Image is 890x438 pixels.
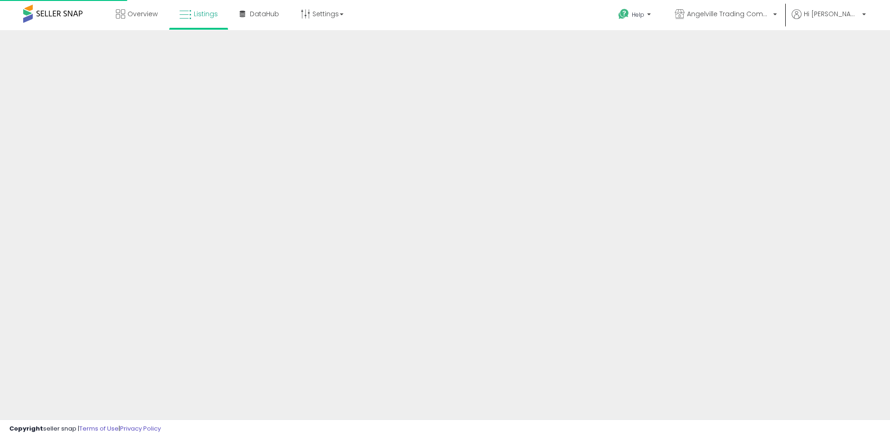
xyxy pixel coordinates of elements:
[687,9,770,19] span: Angelville Trading Company
[804,9,859,19] span: Hi [PERSON_NAME]
[632,11,644,19] span: Help
[127,9,158,19] span: Overview
[618,8,629,20] i: Get Help
[611,1,660,30] a: Help
[792,9,866,30] a: Hi [PERSON_NAME]
[194,9,218,19] span: Listings
[250,9,279,19] span: DataHub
